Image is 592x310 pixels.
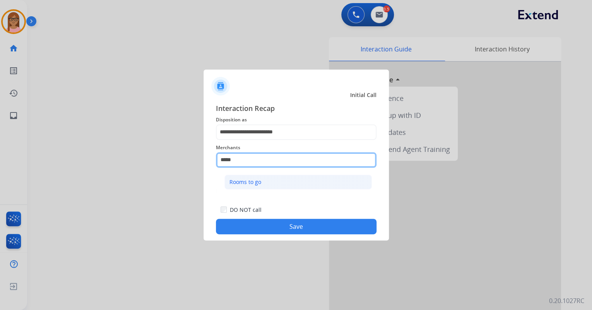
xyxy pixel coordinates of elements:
[216,143,376,152] span: Merchants
[216,115,376,124] span: Disposition as
[211,77,230,95] img: contactIcon
[216,103,376,115] span: Interaction Recap
[216,219,376,234] button: Save
[350,91,376,99] span: Initial Call
[229,178,261,186] div: Rooms to go
[549,296,584,305] p: 0.20.1027RC
[230,206,262,214] label: DO NOT call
